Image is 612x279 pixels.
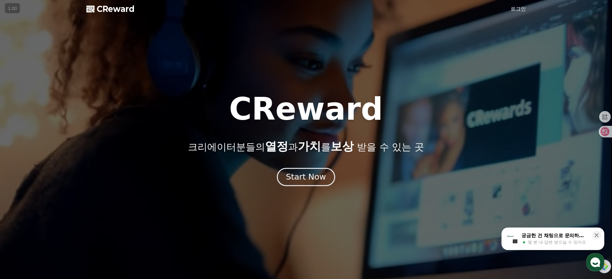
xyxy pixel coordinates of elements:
div: Start Now [286,172,326,182]
a: CReward [86,4,135,14]
a: 설정 [83,204,123,220]
button: Start Now [277,168,335,186]
span: 설정 [99,214,107,219]
a: 홈 [2,204,42,220]
a: 로그인 [510,5,526,13]
span: 보상 [331,140,354,153]
a: 대화 [42,204,83,220]
h1: CReward [229,94,383,125]
p: 크리에이터분들의 과 를 받을 수 있는 곳 [188,140,424,153]
span: CReward [97,4,135,14]
span: 가치 [298,140,321,153]
span: 대화 [59,214,67,219]
span: 열정 [265,140,288,153]
span: 홈 [20,214,24,219]
a: Start Now [278,175,334,181]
